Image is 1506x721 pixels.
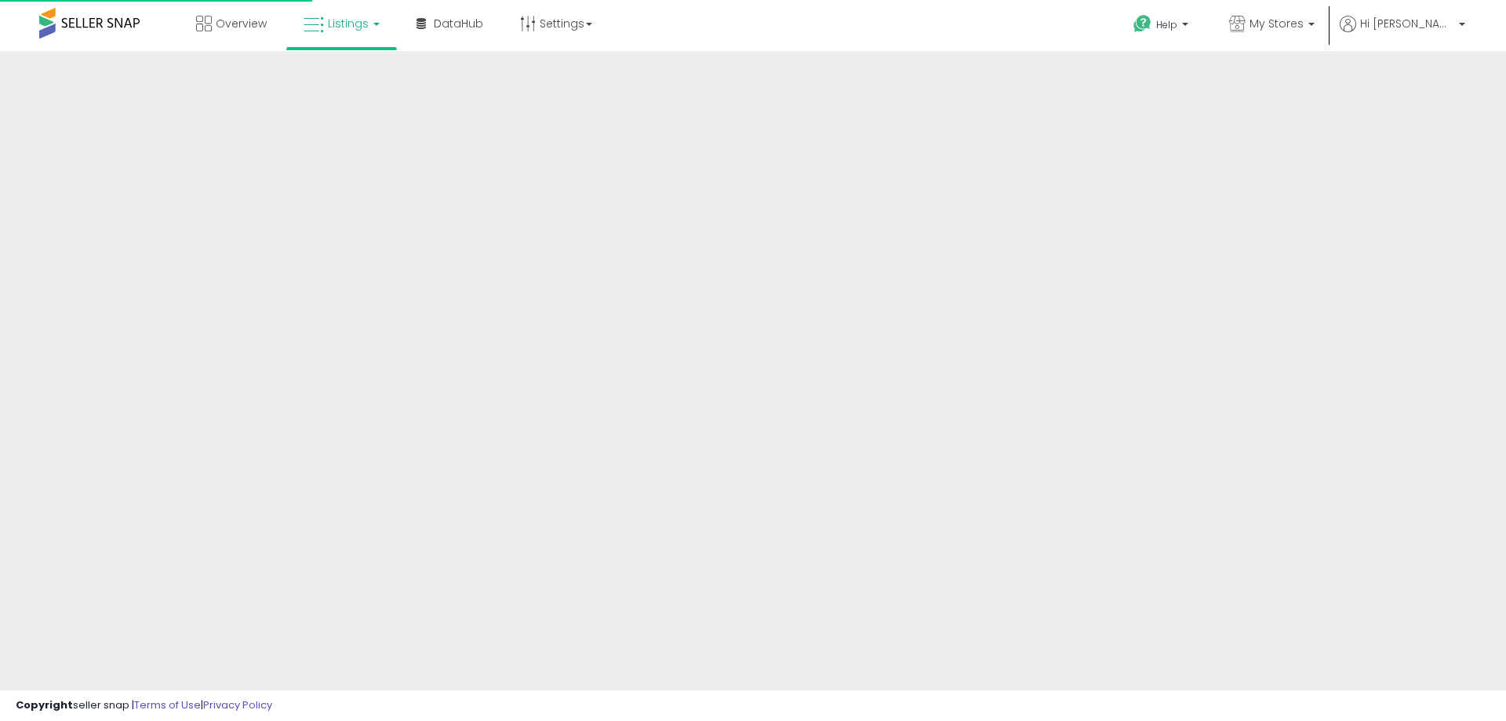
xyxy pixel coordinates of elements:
span: Overview [216,16,267,31]
span: Help [1156,18,1177,31]
span: Hi [PERSON_NAME] [1360,16,1454,31]
a: Privacy Policy [203,697,272,712]
div: seller snap | | [16,698,272,713]
strong: Copyright [16,697,73,712]
span: DataHub [434,16,483,31]
a: Terms of Use [134,697,201,712]
a: Hi [PERSON_NAME] [1340,16,1465,51]
a: Help [1121,2,1204,51]
span: My Stores [1250,16,1304,31]
i: Get Help [1133,14,1152,34]
span: Listings [328,16,369,31]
